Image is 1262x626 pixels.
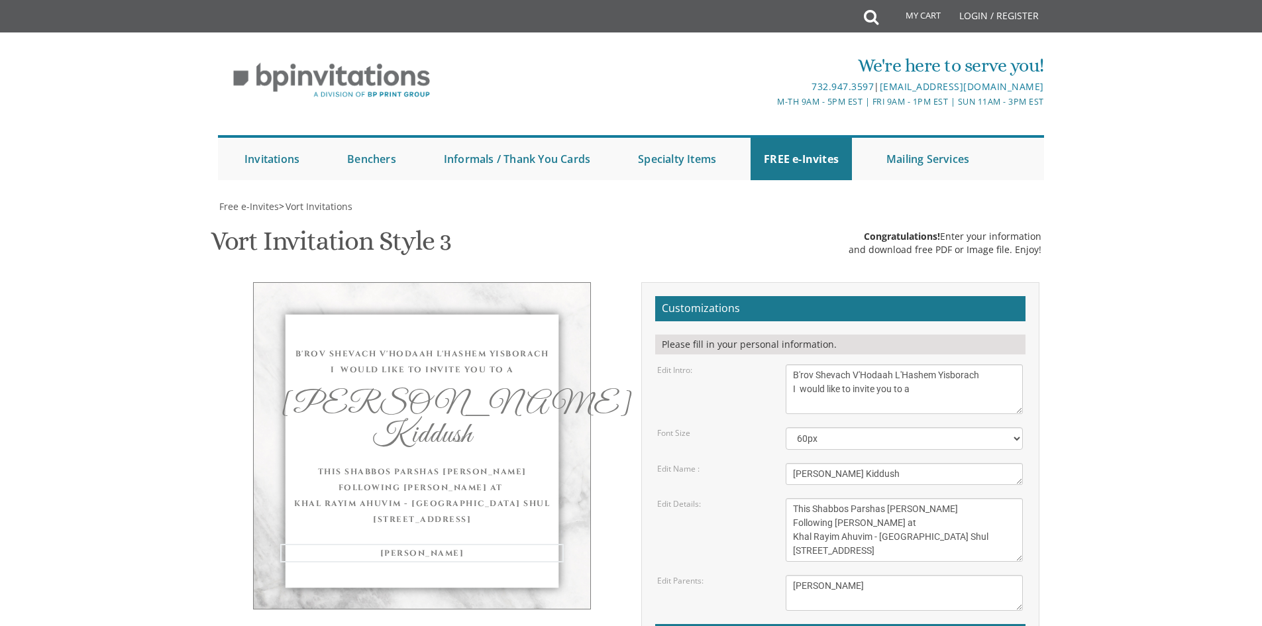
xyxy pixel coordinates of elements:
[812,80,874,93] a: 732.947.3597
[786,463,1023,485] textarea: Eliezer & Baila
[657,498,701,509] label: Edit Details:
[494,95,1044,109] div: M-Th 9am - 5pm EST | Fri 9am - 1pm EST | Sun 11am - 3pm EST
[751,138,852,180] a: FREE e-Invites
[657,427,690,439] label: Font Size
[431,138,604,180] a: Informals / Thank You Cards
[494,79,1044,95] div: |
[280,544,564,562] div: [PERSON_NAME]
[231,138,313,180] a: Invitations
[786,575,1023,611] textarea: [PERSON_NAME] and [PERSON_NAME] [PERSON_NAME] and [PERSON_NAME]
[280,346,564,378] div: B'rov Shevach V'Hodaah L'Hashem Yisborach I would like to invite you to a
[219,200,279,213] span: Free e-Invites
[786,498,1023,562] textarea: [DATE] Seven-Thirty PM The [GEOGRAPHIC_DATA][STREET_ADDRESS][GEOGRAPHIC_DATA][GEOGRAPHIC_DATA]
[655,335,1025,354] div: Please fill in your personal information.
[849,243,1041,256] div: and download free PDF or Image file. Enjoy!
[218,200,279,213] a: Free e-Invites
[280,464,564,527] div: This Shabbos Parshas [PERSON_NAME] Following [PERSON_NAME] at Khal Rayim Ahuvim - [GEOGRAPHIC_DAT...
[786,364,1023,414] textarea: With gratitude to Hashem We would like to invite you to The vort of our dear children
[655,296,1025,321] h2: Customizations
[625,138,729,180] a: Specialty Items
[880,80,1044,93] a: [EMAIL_ADDRESS][DOMAIN_NAME]
[494,52,1044,79] div: We're here to serve you!
[849,230,1041,243] div: Enter your information
[657,575,704,586] label: Edit Parents:
[279,200,352,213] span: >
[864,230,940,242] span: Congratulations!
[877,1,950,34] a: My Cart
[657,463,700,474] label: Edit Name :
[286,200,352,213] span: Vort Invitations
[657,364,692,376] label: Edit Intro:
[218,53,445,108] img: BP Invitation Loft
[284,200,352,213] a: Vort Invitations
[280,391,564,450] div: [PERSON_NAME] Kiddush
[211,227,451,266] h1: Vort Invitation Style 3
[873,138,982,180] a: Mailing Services
[1180,543,1262,606] iframe: chat widget
[334,138,409,180] a: Benchers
